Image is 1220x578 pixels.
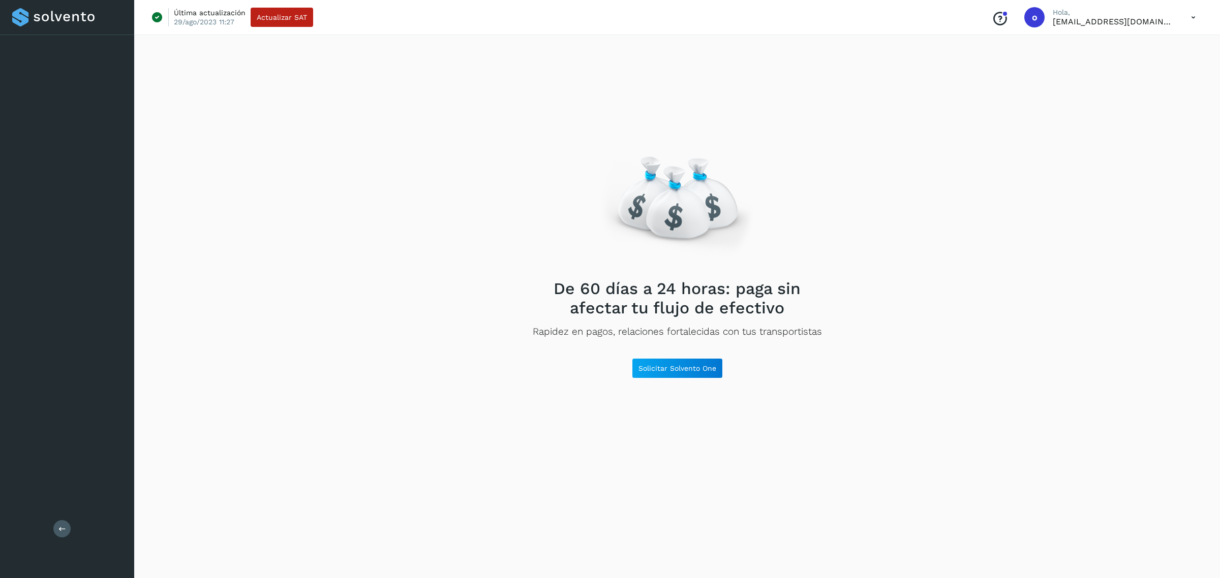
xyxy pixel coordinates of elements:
span: Actualizar SAT [257,14,307,21]
p: Última actualización [174,8,246,17]
button: Solicitar Solvento One [632,358,723,378]
p: Hola, [1053,8,1175,17]
p: orlando@rfllogistics.com.mx [1053,17,1175,26]
h2: De 60 días a 24 horas: paga sin afectar tu flujo de efectivo [532,279,822,318]
img: Empty state image [589,122,765,271]
span: Solicitar Solvento One [638,365,716,372]
p: 29/ago/2023 11:27 [174,17,234,26]
button: Actualizar SAT [251,8,313,27]
p: Rapidez en pagos, relaciones fortalecidas con tus transportistas [533,326,822,338]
